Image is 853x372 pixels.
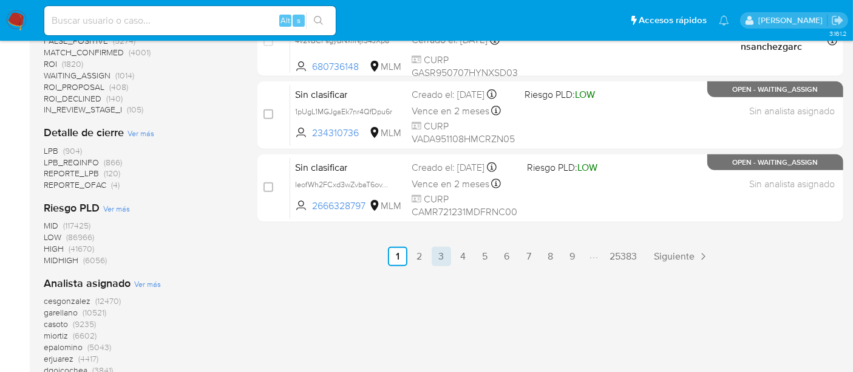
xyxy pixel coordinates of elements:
input: Buscar usuario o caso... [44,13,336,29]
span: 3.161.2 [829,29,847,38]
p: fernanda.escarenogarcia@mercadolibre.com.mx [758,15,827,26]
a: Salir [831,14,844,27]
span: Alt [280,15,290,26]
span: Accesos rápidos [639,14,707,27]
a: Notificaciones [719,15,729,26]
span: s [297,15,301,26]
button: search-icon [306,12,331,29]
